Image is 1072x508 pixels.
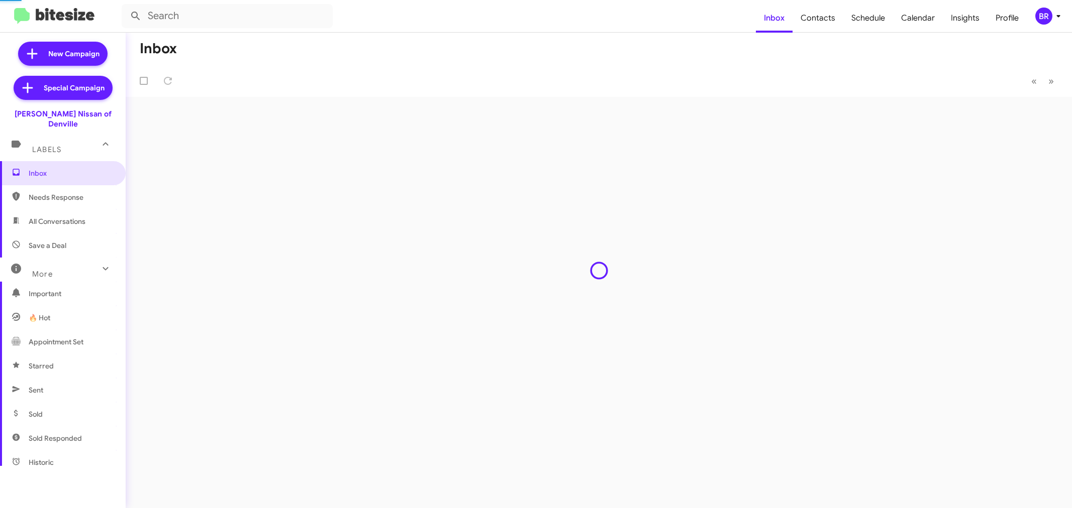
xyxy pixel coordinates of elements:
span: Labels [32,145,61,154]
span: « [1031,75,1037,87]
span: Appointment Set [29,337,83,347]
span: Inbox [29,168,114,178]
a: Calendar [893,4,943,33]
span: More [32,270,53,279]
span: Important [29,289,114,299]
div: BR [1035,8,1052,25]
a: Contacts [793,4,843,33]
button: Previous [1025,71,1043,91]
button: BR [1027,8,1061,25]
a: Inbox [756,4,793,33]
span: Starred [29,361,54,371]
span: » [1048,75,1054,87]
a: Insights [943,4,988,33]
h1: Inbox [140,41,177,57]
button: Next [1042,71,1060,91]
nav: Page navigation example [1026,71,1060,91]
span: Sold Responded [29,433,82,443]
span: Sent [29,385,43,395]
a: New Campaign [18,42,108,66]
span: Historic [29,457,54,467]
span: Save a Deal [29,240,66,250]
span: Sold [29,409,43,419]
span: All Conversations [29,216,85,226]
span: New Campaign [48,49,100,59]
span: Special Campaign [44,83,105,93]
span: Needs Response [29,192,114,202]
a: Profile [988,4,1027,33]
a: Special Campaign [14,76,113,100]
a: Schedule [843,4,893,33]
span: 🔥 Hot [29,313,50,323]
input: Search [122,4,333,28]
